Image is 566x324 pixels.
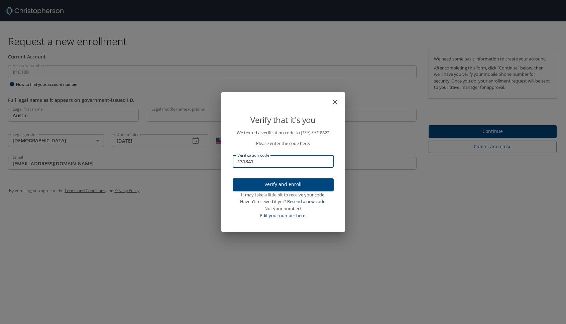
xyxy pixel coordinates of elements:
a: Edit your number here. [260,212,306,218]
span: Verify and enroll [238,180,328,189]
p: Verify that it's you [233,114,334,126]
a: Resend a new code. [287,198,326,204]
div: Not your number? [233,205,334,212]
button: Verify and enroll [233,178,334,191]
button: close [334,95,342,103]
div: Haven’t received it yet? [233,198,334,205]
p: Please enter the code here: [233,140,334,147]
div: It may take a little bit to receive your code. [233,191,334,198]
p: We texted a verification code to (***) ***- 8822 [233,129,334,136]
